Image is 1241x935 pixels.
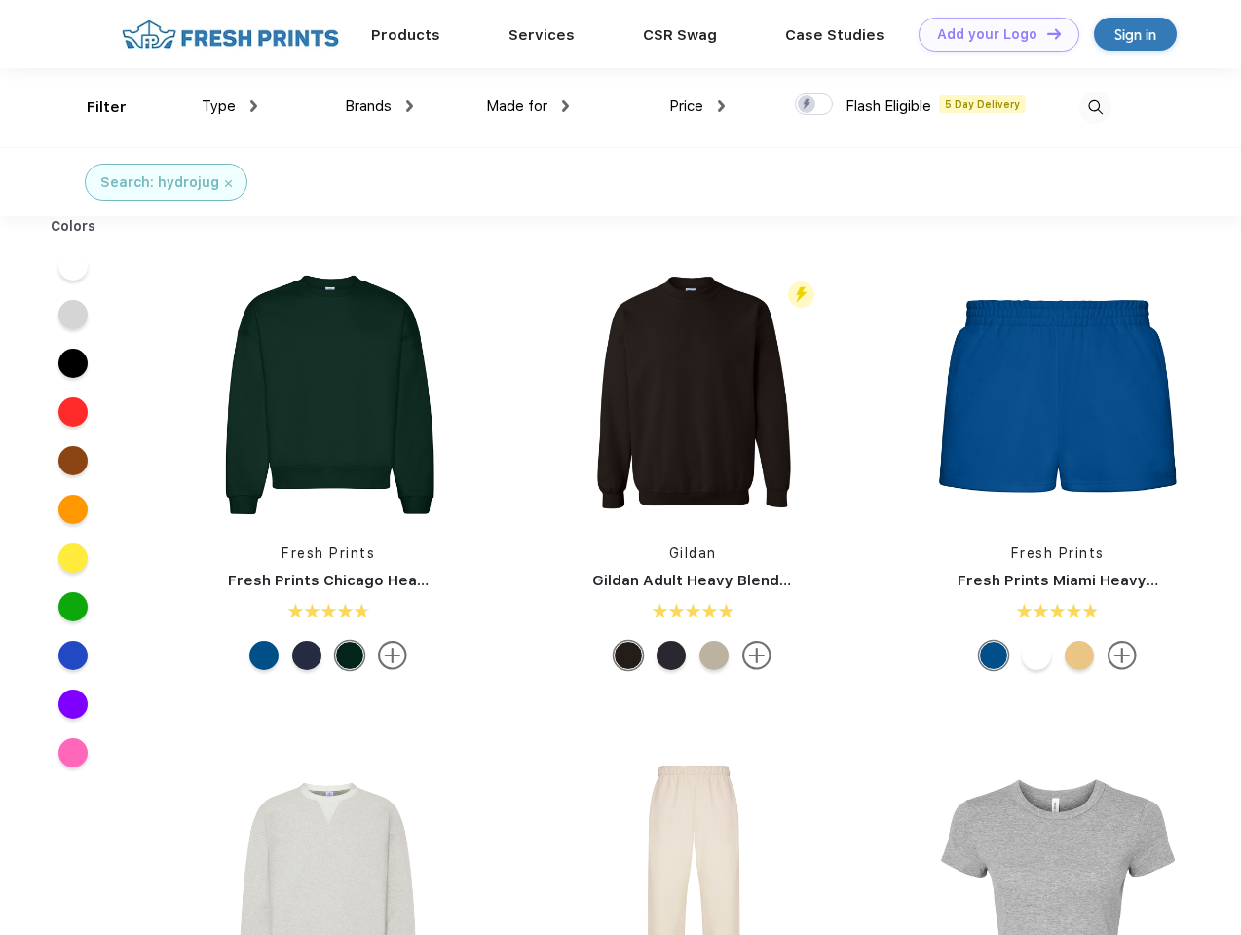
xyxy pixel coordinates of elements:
a: Sign in [1094,18,1177,51]
img: more.svg [742,641,771,670]
img: more.svg [1108,641,1137,670]
div: Navy mto [292,641,321,670]
img: flash_active_toggle.svg [788,281,814,308]
div: Dark Chocolate [614,641,643,670]
div: Bahama Yellow mto [1065,641,1094,670]
img: func=resize&h=266 [928,265,1187,524]
img: func=resize&h=266 [563,265,822,524]
div: Add your Logo [937,26,1037,43]
div: Sign in [1114,23,1156,46]
div: Search: hydrojug [100,172,219,193]
div: Sand [699,641,729,670]
div: Forest Green mto [335,641,364,670]
img: desktop_search.svg [1079,92,1111,124]
div: Colors [36,216,111,237]
span: Brands [345,97,392,115]
span: Made for [486,97,547,115]
a: Fresh Prints [282,545,375,561]
span: Flash Eligible [846,97,931,115]
img: func=resize&h=266 [199,265,458,524]
a: Gildan Adult Heavy Blend Adult 8 Oz. 50/50 Fleece Crew [592,572,1010,589]
div: Royal Blue mto [249,641,279,670]
a: Fresh Prints Chicago Heavyweight Crewneck [228,572,564,589]
img: DT [1047,28,1061,39]
div: White [1022,641,1051,670]
img: dropdown.png [562,100,569,112]
a: Fresh Prints [1011,545,1105,561]
img: more.svg [378,641,407,670]
img: dropdown.png [250,100,257,112]
span: Price [669,97,703,115]
img: dropdown.png [406,100,413,112]
a: Products [371,26,440,44]
img: dropdown.png [718,100,725,112]
div: Dark Heather [657,641,686,670]
span: Type [202,97,236,115]
div: Filter [87,96,127,119]
img: filter_cancel.svg [225,180,232,187]
a: Gildan [669,545,717,561]
div: Royal Blue mto [979,641,1008,670]
img: fo%20logo%202.webp [116,18,345,52]
span: 5 Day Delivery [939,95,1026,113]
